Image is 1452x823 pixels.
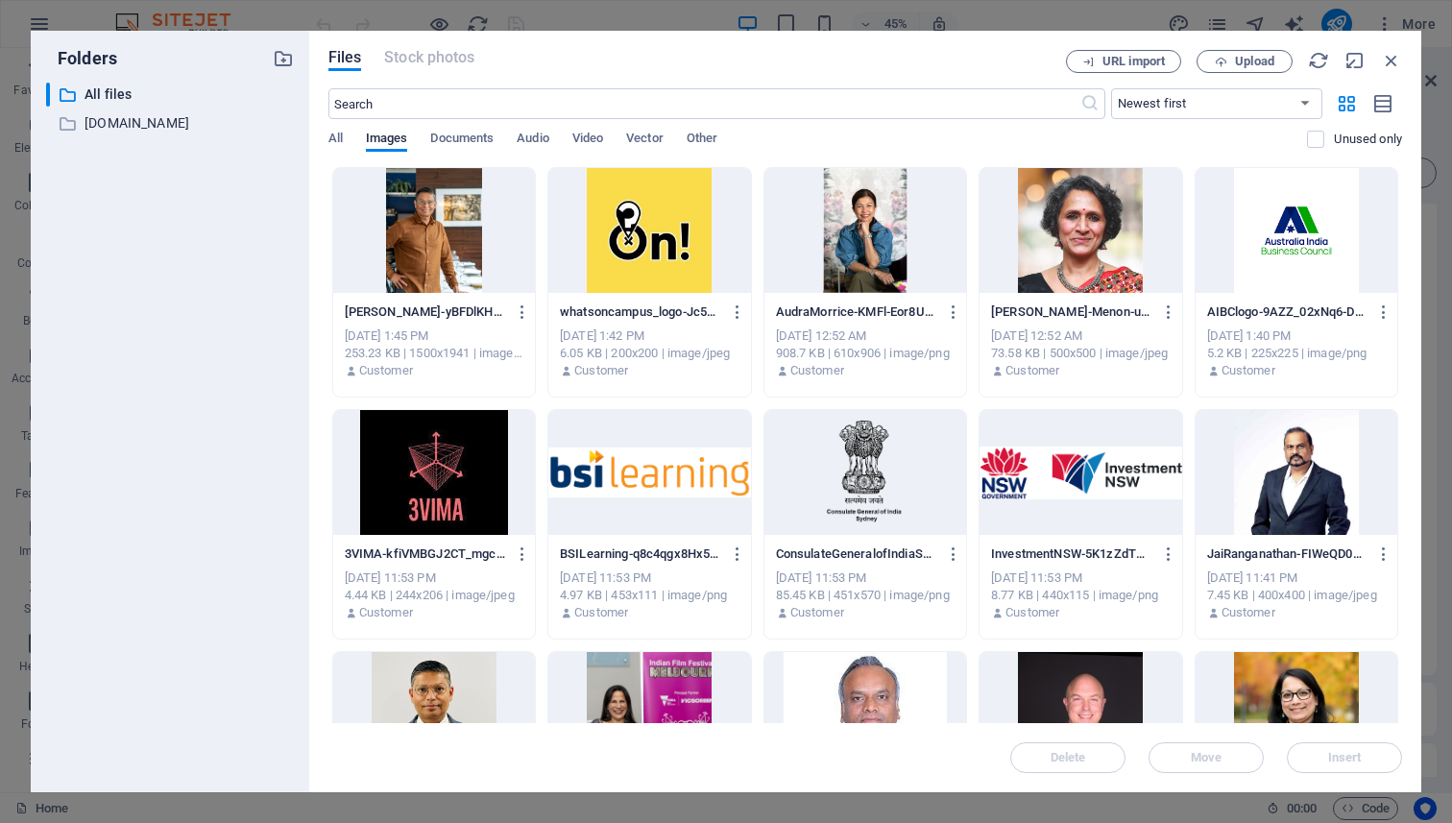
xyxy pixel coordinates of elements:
i: Reload [1308,50,1329,71]
span: Paste clipboard [481,84,587,110]
a: Schedule [408,161,490,180]
span: Upload [1235,56,1274,67]
span: All [328,127,343,154]
span: URL import [1102,56,1165,67]
p: Customer [790,604,844,621]
span: This file type is not supported by this element [384,46,474,69]
p: Customer [790,362,844,379]
div: 73.58 KB | 500x500 | image/jpeg [991,345,1170,362]
div: [DATE] 12:52 AM [991,327,1170,345]
span: Images [366,127,408,154]
i: Close [1381,50,1402,71]
p: Customer [359,604,413,621]
div: Speakers [19,777,945,801]
span: Other [687,127,717,154]
i: Minimize [1344,50,1366,71]
div: [DATE] 1:40 PM [1207,327,1386,345]
p: Customer [574,362,628,379]
p: Customer [1222,604,1275,621]
button: Upload [1197,50,1293,73]
div: 253.23 KB | 1500x1941 | image/webp [345,345,523,362]
a: Speakers [296,161,378,180]
div: 4.44 KB | 244x206 | image/jpeg [345,587,523,604]
div: 85.45 KB | 451x570 | image/png [776,587,955,604]
div: [DATE] 11:53 PM [991,569,1170,587]
img: New India House Logo [19,152,227,190]
div: [DOMAIN_NAME] [46,111,294,135]
a: Awards [628,161,694,180]
div: [DATE] 11:53 PM [560,569,738,587]
p: BSILearning-q8c4qgx8Hx5L7KPiRLsSYQ.png [560,545,721,563]
p: Customer [1222,362,1275,379]
p: InvestmentNSW-5K1zZdTRMvocjMsiMXwM8w.png [991,545,1152,563]
div: 8.77 KB | 440x115 | image/png [991,587,1170,604]
p: [DOMAIN_NAME] [85,112,258,134]
div: 4.97 KB | 453x111 | image/png [560,587,738,604]
span: Add elements [378,84,473,110]
p: Customer [1005,362,1059,379]
p: whatsoncampus_logo-Jc5cR2jwgOyA1lrgPO_l7Q.jfif [560,303,721,321]
span: Files [328,46,362,69]
span: Documents [430,127,494,154]
p: Poornima-Menon-uENc_mfiGOGljG-JYKJnVw.jpg [991,303,1152,321]
p: Customer [1005,604,1059,621]
div: [DATE] 12:52 AM [776,327,955,345]
div: [DATE] 1:42 PM [560,327,738,345]
div: 5.2 KB | 225x225 | image/png [1207,345,1386,362]
input: Search [328,88,1080,119]
span: Video [572,127,603,154]
a: Save Your Spot [29,626,227,679]
p: AudraMorrice-KMFl-Eor8UCY6TSqMoLkYg.png [776,303,937,321]
div: [DATE] 11:53 PM [345,569,523,587]
span: Vector [626,127,664,154]
p: 3VIMA-kfiVMBGJ2CT_mgcoyRqRVw.jpeg [345,545,506,563]
span: Audio [517,127,548,154]
p: Customer [359,362,413,379]
p: All files [85,84,258,106]
a: Save Your Spot [763,146,945,197]
p: ConsulateGeneralofIndiaSydney-SdECka-NgFeAD8QJyycg_A.png [776,545,937,563]
p: JaiRanganathan-FIWeQD0KH5yZyqKkpBcVFw.jpg [1207,545,1368,563]
div: [DATE] 11:41 PM [1207,569,1386,587]
a: Partners [520,161,597,180]
button: URL import [1066,50,1181,73]
div: [DATE] 11:53 PM [776,569,955,587]
div: 7.45 KB | 400x400 | image/jpeg [1207,587,1386,604]
p: Folders [46,46,117,71]
div: 6.05 KB | 200x200 | image/jpeg [560,345,738,362]
div: ​ [46,83,50,107]
div: 908.7 KB | 610x906 | image/png [776,345,955,362]
p: AIBClogo-9AZZ_02xNq6-DpkbxRm3yA.png [1207,303,1368,321]
p: Customer [574,604,628,621]
i: Create new folder [273,48,294,69]
div: [DATE] 1:45 PM [345,327,523,345]
p: JavedKhan-yBFDlKHvHybRM0jDZ3_LBg.webp [345,303,506,321]
p: Displays only files that are not in use on the website. Files added during this session can still... [1334,131,1402,148]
